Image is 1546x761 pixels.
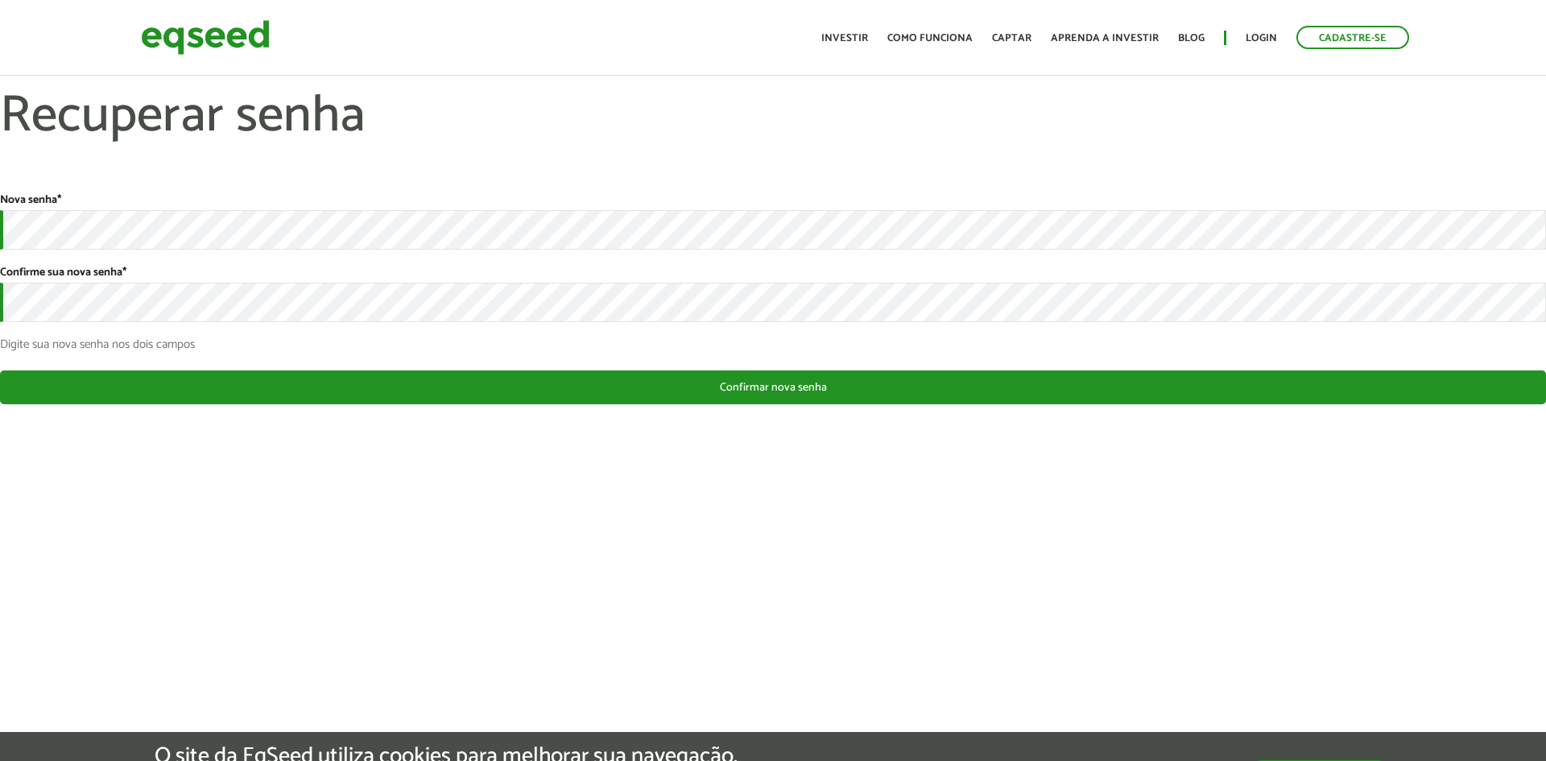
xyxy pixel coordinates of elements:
a: Blog [1178,33,1205,43]
span: Este campo é obrigatório. [122,263,126,282]
a: Login [1246,33,1277,43]
a: Como funciona [887,33,973,43]
span: Este campo é obrigatório. [57,191,61,209]
a: Captar [992,33,1031,43]
a: Aprenda a investir [1051,33,1159,43]
a: Cadastre-se [1296,26,1409,49]
a: Investir [821,33,868,43]
img: EqSeed [141,16,270,59]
